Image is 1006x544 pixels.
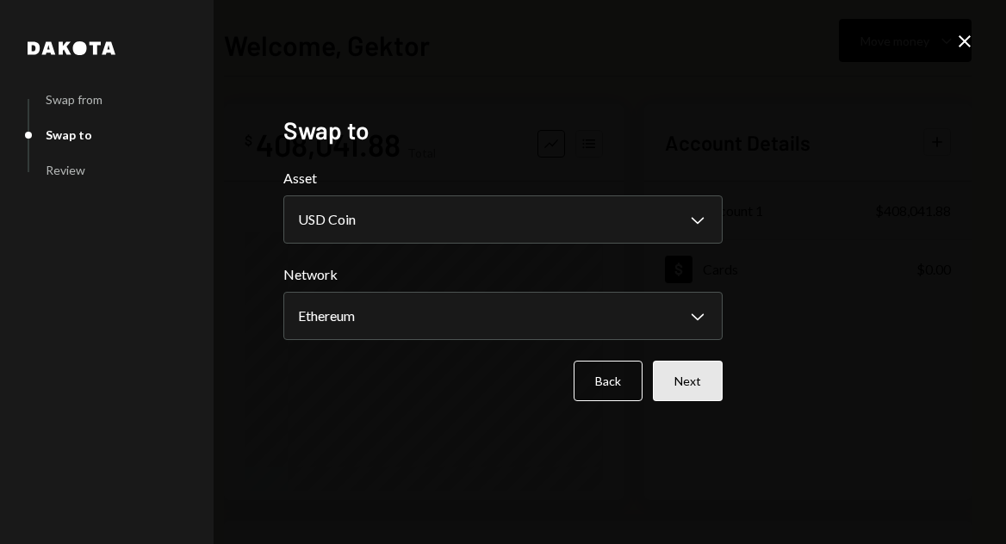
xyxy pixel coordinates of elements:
div: Swap from [46,92,102,107]
button: Asset [283,195,723,244]
button: Next [653,361,723,401]
div: Review [46,163,85,177]
div: Swap to [46,127,92,142]
label: Network [283,264,723,285]
button: Back [574,361,643,401]
label: Asset [283,168,723,189]
button: Network [283,292,723,340]
h2: Swap to [283,114,723,147]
